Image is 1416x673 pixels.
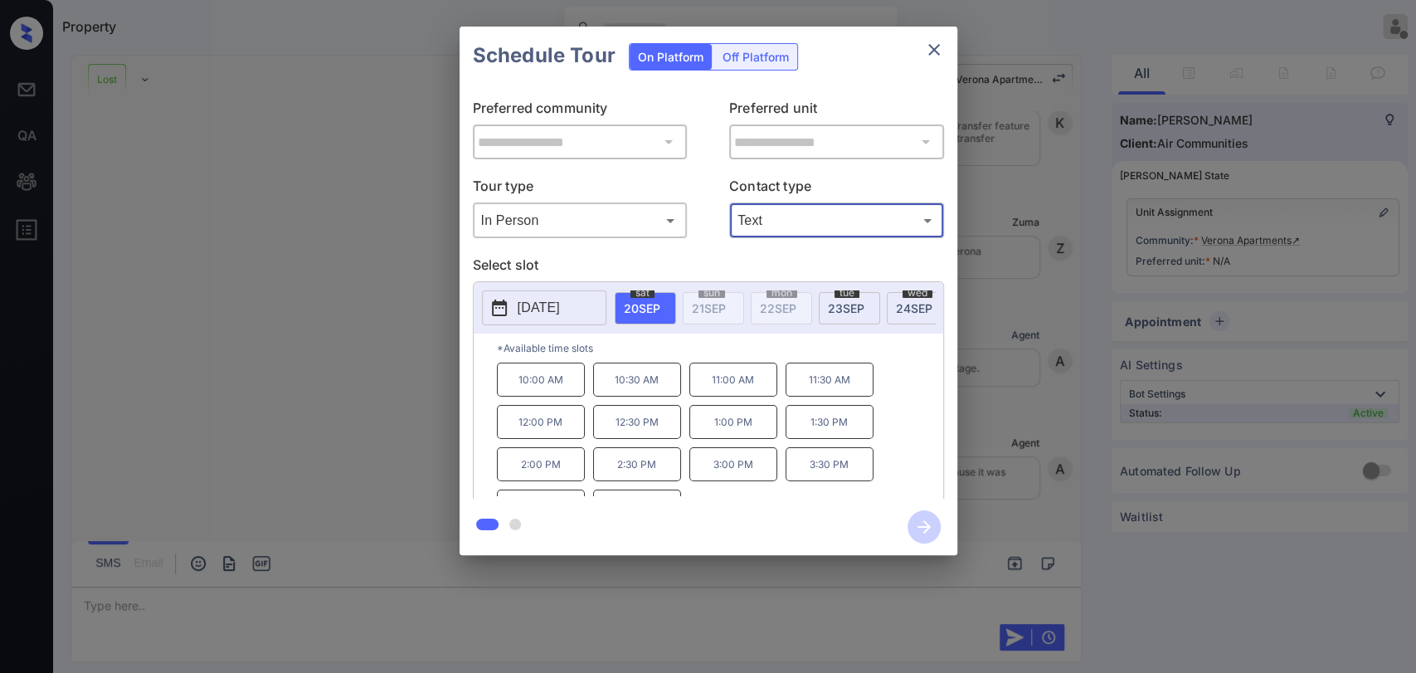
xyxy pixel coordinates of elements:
div: Off Platform [714,44,797,70]
span: sat [630,288,654,298]
button: close [917,33,951,66]
p: 3:30 PM [786,447,873,481]
p: 11:30 AM [786,363,873,397]
div: On Platform [630,44,712,70]
div: Text [733,207,940,234]
p: 1:30 PM [786,405,873,439]
p: 2:30 PM [593,447,681,481]
p: 11:00 AM [689,363,777,397]
p: 10:00 AM [497,363,585,397]
h2: Schedule Tour [460,27,629,85]
span: wed [903,288,932,298]
button: [DATE] [482,290,606,325]
p: 3:00 PM [689,447,777,481]
p: 10:30 AM [593,363,681,397]
p: 4:30 PM [593,490,681,524]
span: 20 SEP [624,301,660,315]
span: 23 SEP [828,301,864,315]
p: Tour type [473,176,688,202]
div: date-select [615,292,676,324]
div: date-select [819,292,880,324]
p: 12:00 PM [497,405,585,439]
p: Contact type [729,176,944,202]
p: 2:00 PM [497,447,585,481]
p: [DATE] [518,298,560,318]
p: Preferred community [473,98,688,124]
p: Select slot [473,255,944,281]
p: Preferred unit [729,98,944,124]
p: 12:30 PM [593,405,681,439]
p: 1:00 PM [689,405,777,439]
span: tue [835,288,859,298]
p: 4:00 PM [497,490,585,524]
span: 24 SEP [896,301,932,315]
p: *Available time slots [497,334,943,363]
div: date-select [887,292,948,324]
div: In Person [477,207,684,234]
